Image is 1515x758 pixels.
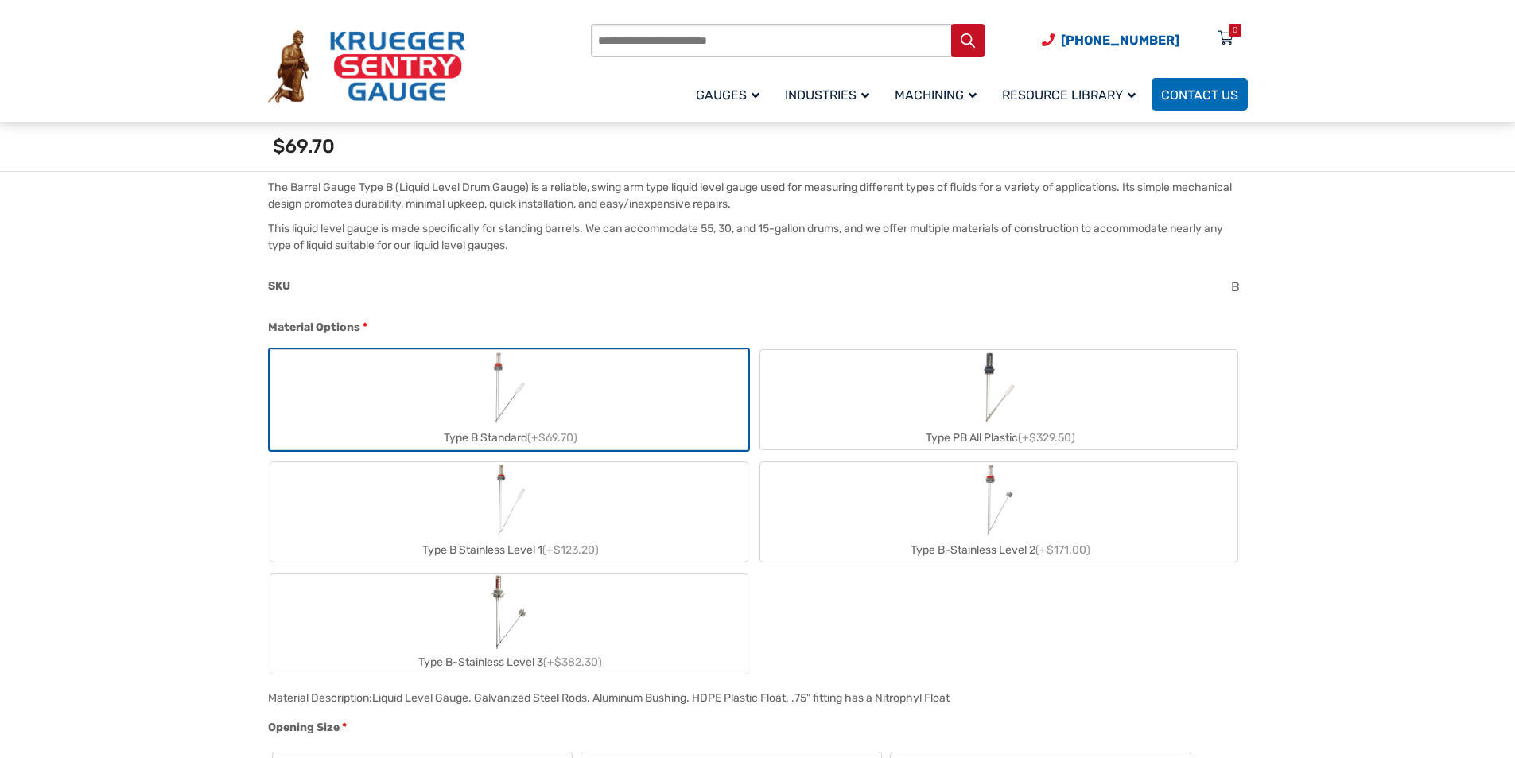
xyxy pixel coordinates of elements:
a: Resource Library [993,76,1152,113]
div: Liquid Level Gauge. Galvanized Steel Rods. Aluminum Bushing. HDPE Plastic Float. .75" fitting has... [372,691,950,705]
div: Type B Stainless Level 1 [270,538,748,562]
span: (+$123.20) [542,543,599,557]
a: Machining [885,76,993,113]
div: Type B-Stainless Level 2 [760,538,1237,562]
img: Krueger Sentry Gauge [268,30,465,103]
span: Material Description: [268,691,372,705]
span: Contact Us [1161,87,1238,103]
a: Phone Number (920) 434-8860 [1042,30,1179,50]
div: 0 [1233,24,1237,37]
span: Machining [895,87,977,103]
span: SKU [268,279,290,293]
a: Contact Us [1152,78,1248,111]
span: [PHONE_NUMBER] [1061,33,1179,48]
p: The Barrel Gauge Type B (Liquid Level Drum Gauge) is a reliable, swing arm type liquid level gaug... [268,179,1248,212]
abbr: required [363,319,367,336]
span: (+$69.70) [527,431,577,445]
div: Type B Standard [270,426,748,449]
span: Gauges [696,87,759,103]
label: Type B Stainless Level 1 [270,462,748,562]
a: Industries [775,76,885,113]
label: Type B-Stainless Level 3 [270,574,748,674]
span: (+$171.00) [1035,543,1090,557]
p: This liquid level gauge is made specifically for standing barrels. We can accommodate 55, 30, and... [268,220,1248,254]
span: Opening Size [268,721,340,734]
span: (+$382.30) [543,655,602,669]
span: $69.70 [273,135,335,157]
div: Type B-Stainless Level 3 [270,651,748,674]
span: Material Options [268,321,360,334]
span: Resource Library [1002,87,1136,103]
div: Type PB All Plastic [760,426,1237,449]
span: Industries [785,87,869,103]
span: (+$329.50) [1018,431,1075,445]
label: Type B-Stainless Level 2 [760,462,1237,562]
label: Type B Standard [270,350,748,449]
label: Type PB All Plastic [760,350,1237,449]
span: B [1231,279,1240,294]
a: Gauges [686,76,775,113]
abbr: required [342,719,347,736]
